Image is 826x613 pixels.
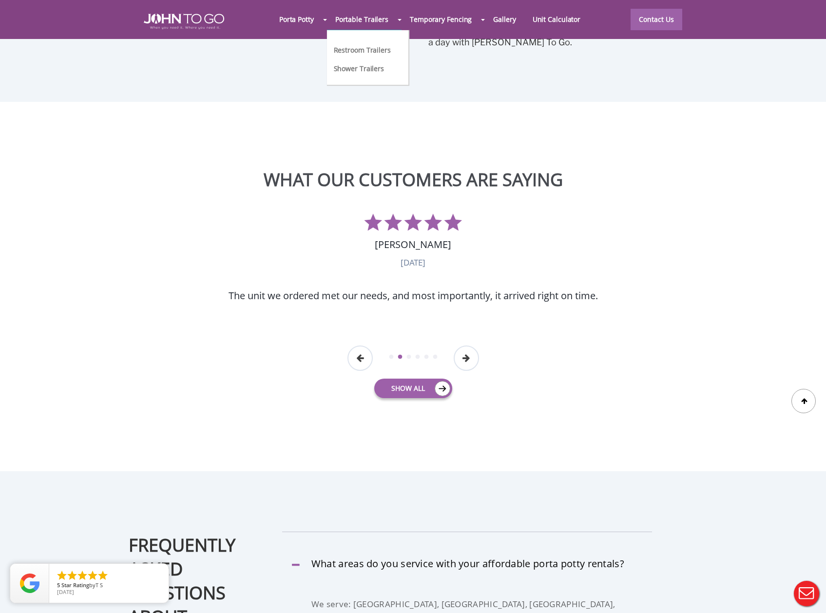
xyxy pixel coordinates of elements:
[333,63,385,73] a: Shower Trailers
[97,570,109,581] li: 
[402,9,480,30] a: Temporary Fencing
[454,345,479,371] button: Next
[282,558,652,569] a: What areas do you service with your affordable porta potty rentals?
[485,9,524,30] a: Gallery
[194,257,633,288] div: [DATE]
[56,570,68,581] li: 
[61,581,89,589] span: Star Rating
[415,354,424,364] button: 4 of 6
[20,574,39,593] img: Review Rating
[374,379,452,398] a: Show All
[423,354,433,364] button: 5 of 6
[66,570,78,581] li: 
[524,9,589,30] a: Unit Calculator
[397,354,407,364] button: 2 of 6
[631,9,682,30] a: Contact Us
[96,581,103,589] span: T S
[87,570,98,581] li: 
[432,354,442,364] button: 6 of 6
[144,14,224,29] img: JOHN to go
[194,288,633,318] div: The unit we ordered met our needs, and most importantly, it arrived right on time.
[787,574,826,613] button: Live Chat
[57,581,60,589] span: 5
[135,170,691,190] h2: WHAT OUR CUSTOMERS ARE SAYING
[435,381,450,396] img: icon
[388,354,398,364] button: 1 of 6
[327,9,397,30] a: Portable Trailers
[333,44,392,55] a: Restroom Trailers
[194,231,633,257] div: [PERSON_NAME]
[77,570,88,581] li: 
[271,9,322,30] a: Porta Potty
[406,354,416,364] button: 3 of 6
[347,345,373,371] button: Previous
[57,582,161,589] span: by
[57,588,74,595] span: [DATE]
